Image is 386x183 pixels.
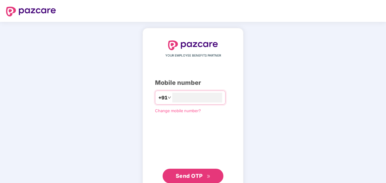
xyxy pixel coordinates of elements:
span: Send OTP [176,173,203,179]
span: double-right [207,174,211,178]
img: logo [6,7,56,16]
span: YOUR EMPLOYEE BENEFITS PARTNER [165,53,221,58]
span: down [167,96,171,99]
img: logo [168,40,218,50]
div: Mobile number [155,78,231,88]
span: +91 [158,94,167,102]
a: Change mobile number? [155,108,201,113]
